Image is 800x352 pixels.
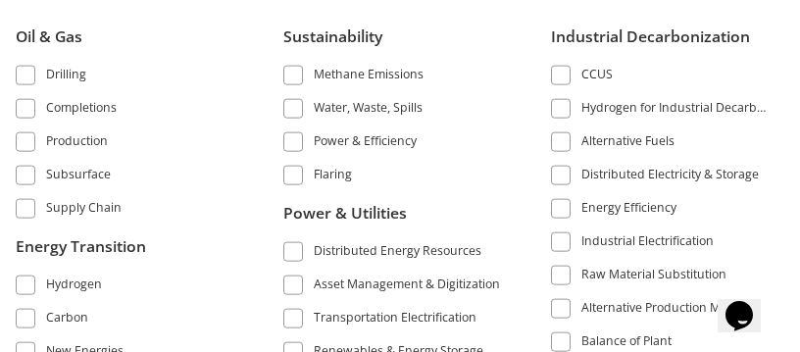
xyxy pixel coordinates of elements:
[46,309,88,332] div: Carbon
[16,25,235,62] div: Oil & Gas
[283,25,503,62] div: Sustainability
[46,131,108,155] div: Production
[551,25,771,62] div: Industrial Decarbonization
[283,202,503,239] div: Power & Utilities
[46,165,111,188] div: Subsurface
[581,198,676,222] div: Energy Efficiency
[581,131,675,155] div: Alternative Fuels
[581,165,759,188] div: Distributed Electricity & Storage
[581,298,760,322] div: Alternative Production Methods
[46,276,102,299] div: Hydrogen
[46,98,117,122] div: Completions
[581,98,772,122] div: Hydrogen for Industrial Decarbonization
[314,309,476,332] div: Transportation Electrification
[314,276,500,299] div: Asset Management & Digitization
[581,265,726,288] div: Raw Material Substitution
[581,65,613,88] div: CCUS
[314,131,417,155] div: Power & Efficiency
[581,231,714,255] div: Industrial Electrification
[46,65,86,88] div: Drilling
[314,242,481,266] div: Distributed Energy Resources
[314,165,352,188] div: Flaring
[314,98,423,122] div: Water, Waste, Spills
[46,198,122,222] div: Supply Chain
[314,65,424,88] div: Methane Emissions
[718,274,780,332] iframe: chat widget
[16,235,235,273] div: Energy Transition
